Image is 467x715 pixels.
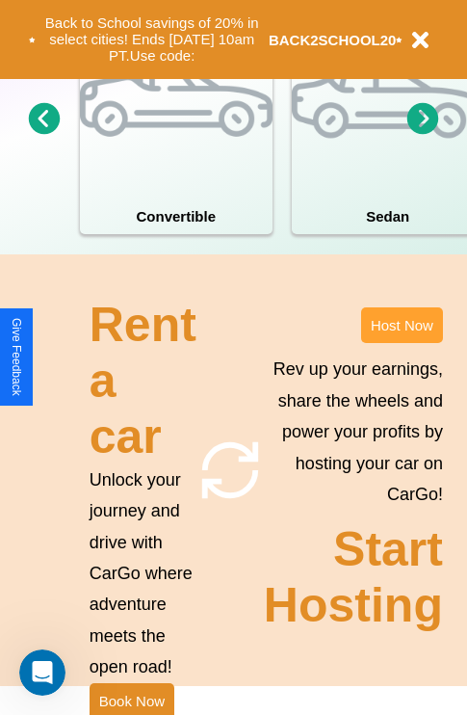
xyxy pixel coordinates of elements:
b: BACK2SCHOOL20 [269,32,397,48]
h2: Rent a car [90,297,196,464]
div: Give Feedback [10,318,23,396]
iframe: Intercom live chat [19,649,65,696]
p: Rev up your earnings, share the wheels and power your profits by hosting your car on CarGo! [264,354,443,510]
p: Unlock your journey and drive with CarGo where adventure meets the open road! [90,464,196,683]
button: Host Now [361,307,443,343]
h2: Start Hosting [264,521,443,633]
button: Back to School savings of 20% in select cities! Ends [DATE] 10am PT.Use code: [36,10,269,69]
h4: Convertible [80,199,272,234]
